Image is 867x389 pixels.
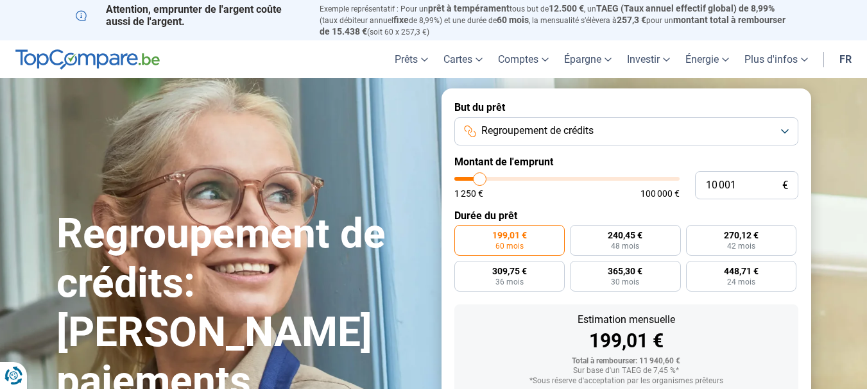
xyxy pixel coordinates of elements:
[619,40,678,78] a: Investir
[465,367,788,376] div: Sur base d'un TAEG de 7,45 %*
[320,3,792,37] p: Exemple représentatif : Pour un tous but de , un (taux débiteur annuel de 8,99%) et une durée de ...
[454,156,798,168] label: Montant de l'emprunt
[454,117,798,145] button: Regroupement de crédits
[465,357,788,366] div: Total à rembourser: 11 940,60 €
[465,377,788,386] div: *Sous réserve d'acceptation par les organismes prêteurs
[454,101,798,113] label: But du prêt
[678,40,737,78] a: Énergie
[617,15,646,25] span: 257,3 €
[549,3,584,13] span: 12.500 €
[832,40,859,78] a: fr
[556,40,619,78] a: Épargne
[15,49,160,70] img: TopCompare
[492,231,527,240] span: 199,01 €
[495,278,524,286] span: 36 mois
[465,331,788,351] div: 199,01 €
[454,189,483,198] span: 1 250 €
[320,15,785,37] span: montant total à rembourser de 15.438 €
[387,40,436,78] a: Prêts
[724,231,759,240] span: 270,12 €
[428,3,510,13] span: prêt à tempérament
[727,278,755,286] span: 24 mois
[76,3,304,28] p: Attention, emprunter de l'argent coûte aussi de l'argent.
[611,278,639,286] span: 30 mois
[608,231,642,240] span: 240,45 €
[454,210,798,222] label: Durée du prêt
[596,3,775,13] span: TAEG (Taux annuel effectif global) de 8,99%
[611,242,639,250] span: 48 mois
[465,315,788,325] div: Estimation mensuelle
[640,189,680,198] span: 100 000 €
[481,124,594,138] span: Regroupement de crédits
[490,40,556,78] a: Comptes
[436,40,490,78] a: Cartes
[724,267,759,276] span: 448,71 €
[492,267,527,276] span: 309,75 €
[737,40,816,78] a: Plus d'infos
[495,242,524,250] span: 60 mois
[393,15,409,25] span: fixe
[782,180,788,191] span: €
[608,267,642,276] span: 365,30 €
[497,15,529,25] span: 60 mois
[727,242,755,250] span: 42 mois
